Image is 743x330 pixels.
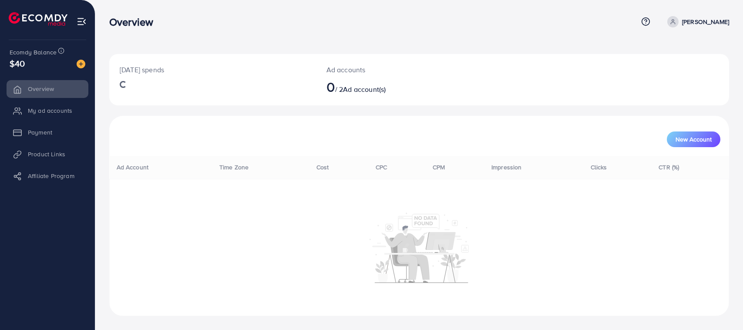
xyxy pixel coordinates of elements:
[326,78,461,95] h2: / 2
[9,12,67,26] img: logo
[109,16,160,28] h3: Overview
[77,17,87,27] img: menu
[343,84,386,94] span: Ad account(s)
[667,131,720,147] button: New Account
[326,77,335,97] span: 0
[120,64,306,75] p: [DATE] spends
[77,60,85,68] img: image
[682,17,729,27] p: [PERSON_NAME]
[676,136,712,142] span: New Account
[664,16,729,27] a: [PERSON_NAME]
[10,48,57,57] span: Ecomdy Balance
[326,64,461,75] p: Ad accounts
[10,57,25,70] span: $40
